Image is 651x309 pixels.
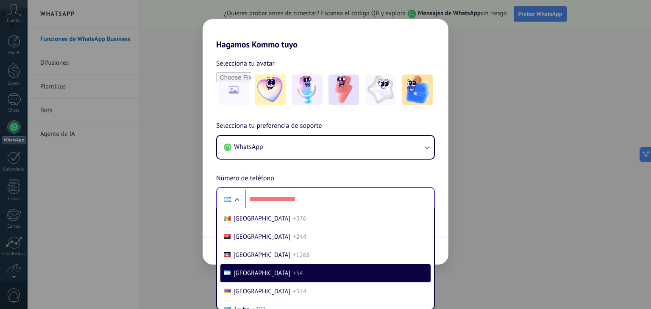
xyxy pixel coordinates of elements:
[292,74,323,105] img: -2.jpeg
[293,233,306,241] span: +244
[234,143,263,151] span: WhatsApp
[255,74,286,105] img: -1.jpeg
[293,215,306,223] span: +376
[293,251,310,259] span: +1268
[216,173,274,184] span: Número de teléfono
[216,121,322,132] span: Selecciona tu preferencia de soporte
[234,251,290,259] span: [GEOGRAPHIC_DATA]
[328,74,359,105] img: -3.jpeg
[234,287,290,295] span: [GEOGRAPHIC_DATA]
[234,269,290,277] span: [GEOGRAPHIC_DATA]
[220,190,236,208] div: Argentina: + 54
[293,287,306,295] span: +374
[216,58,275,69] span: Selecciona tu avatar
[293,269,303,277] span: +54
[234,233,290,241] span: [GEOGRAPHIC_DATA]
[234,215,290,223] span: [GEOGRAPHIC_DATA]
[365,74,396,105] img: -4.jpeg
[402,74,433,105] img: -5.jpeg
[217,136,434,159] button: WhatsApp
[203,19,448,50] h2: Hagamos Kommo tuyo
